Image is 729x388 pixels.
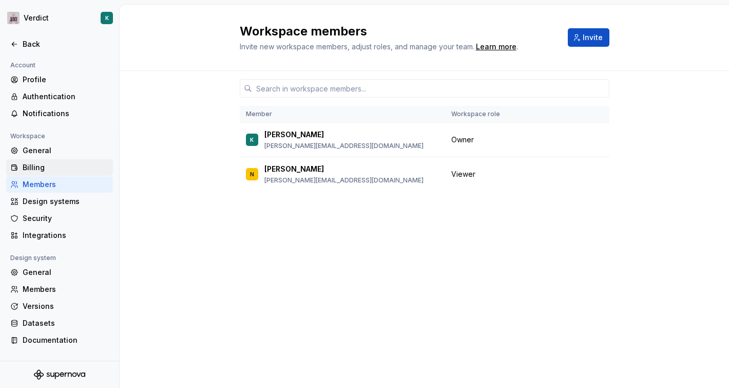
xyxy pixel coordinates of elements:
svg: Supernova Logo [34,369,85,380]
div: Billing [23,162,109,173]
a: Documentation [6,332,113,348]
h2: Workspace members [240,23,555,40]
div: Verdict [24,13,49,23]
a: Profile [6,71,113,88]
a: General [6,142,113,159]
div: Design system [6,252,60,264]
a: Members [6,281,113,298]
a: Datasets [6,315,113,331]
p: [PERSON_NAME][EMAIL_ADDRESS][DOMAIN_NAME] [264,142,424,150]
a: Back [6,36,113,52]
div: Profile [23,75,109,85]
div: Authentication [23,91,109,102]
a: Learn more [476,42,516,52]
p: [PERSON_NAME] [264,164,324,174]
span: . [474,43,518,51]
th: Workspace role [445,106,524,123]
a: General [6,264,113,281]
div: Versions [23,301,109,311]
p: [PERSON_NAME][EMAIL_ADDRESS][DOMAIN_NAME] [264,176,424,184]
div: Members [23,284,109,294]
a: Members [6,176,113,193]
span: Invite new workspace members, adjust roles, and manage your team. [240,42,474,51]
input: Search in workspace members... [252,79,609,98]
div: Documentation [23,335,109,345]
span: Viewer [451,169,475,179]
div: Account [6,59,40,71]
a: Versions [6,298,113,315]
div: N [250,169,254,179]
div: Notifications [23,108,109,119]
img: d74ba9aa-f085-4ef4-bfaf-61db07565f55.png [7,12,20,24]
div: General [23,267,109,278]
div: Integrations [23,230,109,241]
div: Design systems [23,196,109,207]
div: Workspace [6,130,49,142]
p: [PERSON_NAME] [264,130,324,140]
div: Datasets [23,318,109,328]
a: Security [6,210,113,227]
button: Invite [568,28,609,47]
a: Notifications [6,105,113,122]
div: K [105,14,109,22]
div: Security [23,213,109,224]
div: Members [23,179,109,190]
span: Owner [451,135,474,145]
span: Invite [583,32,603,43]
div: Back [23,39,109,49]
div: K [250,135,254,145]
div: General [23,145,109,156]
th: Member [240,106,445,123]
a: Authentication [6,88,113,105]
a: Billing [6,159,113,176]
button: VerdictK [2,7,117,29]
a: Design systems [6,193,113,210]
a: Integrations [6,227,113,244]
